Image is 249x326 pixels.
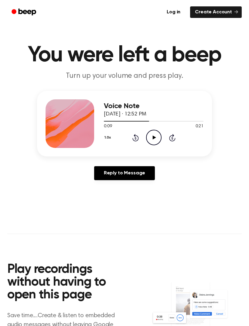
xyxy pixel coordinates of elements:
span: [DATE] · 12:52 PM [104,112,146,117]
p: Turn up your volume and press play. [8,71,241,81]
a: Reply to Message [94,166,155,180]
a: Create Account [190,6,242,18]
h2: Play recordings without having to open this page [7,263,127,301]
a: Log in [161,5,186,19]
h3: Voice Note [104,102,203,110]
button: 1.0x [104,132,113,143]
a: Beep [7,6,42,18]
span: 0:21 [196,123,203,130]
span: 0:09 [104,123,112,130]
h1: You were left a beep [7,44,242,66]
